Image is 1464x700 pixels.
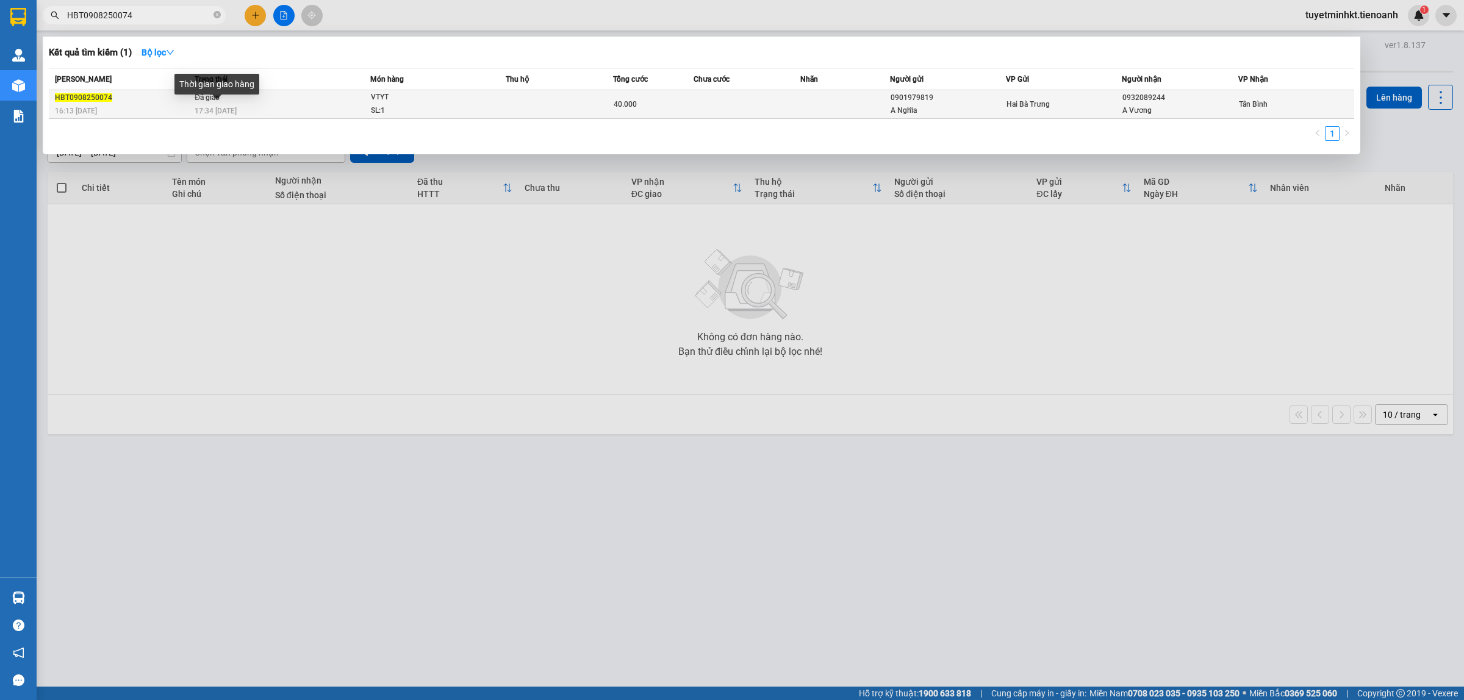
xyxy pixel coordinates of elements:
span: Nhãn [800,75,818,84]
li: Previous Page [1310,126,1325,141]
li: Next Page [1340,126,1354,141]
input: Tìm tên, số ĐT hoặc mã đơn [67,9,211,22]
div: SL: 1 [371,104,462,118]
span: VP Nhận [1238,75,1268,84]
span: Người nhận [1122,75,1161,84]
span: [PERSON_NAME] [55,75,112,84]
span: 17:34 [DATE] [195,107,237,115]
button: Bộ lọcdown [132,43,184,62]
img: warehouse-icon [12,591,25,604]
div: VTYT [371,91,462,104]
strong: Bộ lọc [142,48,174,57]
span: Hai Bà Trưng [1006,100,1050,109]
h3: Kết quả tìm kiếm ( 1 ) [49,46,132,59]
span: 16:13 [DATE] [55,107,97,115]
span: down [166,48,174,57]
button: left [1310,126,1325,141]
img: logo-vxr [10,8,26,26]
a: 1 [1326,127,1339,140]
span: Tân Bình [1239,100,1268,109]
div: Thời gian giao hàng [174,74,259,95]
span: 40.000 [614,100,637,109]
li: 1 [1325,126,1340,141]
span: HBT0908250074 [55,93,112,102]
span: Thu hộ [506,75,529,84]
span: Món hàng [370,75,404,84]
div: 0901979819 [891,91,1005,104]
span: notification [13,647,24,659]
img: solution-icon [12,110,25,123]
span: message [13,674,24,686]
span: right [1343,129,1351,137]
div: A Vương [1122,104,1237,117]
span: close-circle [213,10,221,21]
img: warehouse-icon [12,49,25,62]
span: search [51,11,59,20]
span: Người gửi [890,75,924,84]
span: VP Gửi [1006,75,1029,84]
span: question-circle [13,620,24,631]
div: A Nghĩa [891,104,1005,117]
span: close-circle [213,11,221,18]
div: 0932089244 [1122,91,1237,104]
span: left [1314,129,1321,137]
button: right [1340,126,1354,141]
span: Tổng cước [613,75,648,84]
img: warehouse-icon [12,79,25,92]
span: Chưa cước [694,75,730,84]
